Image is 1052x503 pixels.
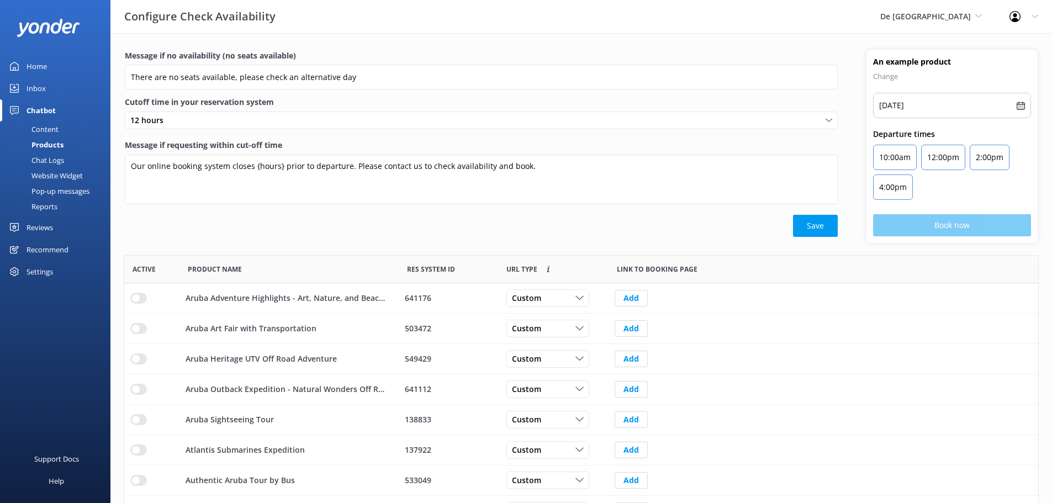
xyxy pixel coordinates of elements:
[512,292,548,304] span: Custom
[512,322,548,335] span: Custom
[506,264,537,274] span: Link to booking page
[7,121,110,137] a: Content
[879,99,904,112] p: [DATE]
[879,181,907,194] p: 4:00pm
[7,121,59,137] div: Content
[186,292,386,304] p: Aruba Adventure Highlights - Art, Nature, and Beaches
[7,137,110,152] a: Products
[125,155,838,204] textarea: Our online booking system closes {hours} prior to departure. Please contact us to check availabil...
[7,168,83,183] div: Website Widget
[873,128,1031,140] p: Departure times
[34,448,79,470] div: Support Docs
[405,414,492,426] div: 138833
[124,465,1038,496] div: row
[873,56,1031,67] h4: An example product
[405,353,492,365] div: 549429
[7,137,64,152] div: Products
[405,322,492,335] div: 503472
[7,183,89,199] div: Pop-up messages
[27,239,68,261] div: Recommend
[976,151,1003,164] p: 2:00pm
[615,411,648,428] button: Add
[615,320,648,337] button: Add
[880,11,971,22] span: De [GEOGRAPHIC_DATA]
[512,414,548,426] span: Custom
[7,152,64,168] div: Chat Logs
[186,474,295,486] p: Authentic Aruba Tour by Bus
[615,472,648,489] button: Add
[405,444,492,456] div: 137922
[130,114,170,126] span: 12 hours
[186,353,337,365] p: Aruba Heritage UTV Off Road Adventure
[186,322,316,335] p: Aruba Art Fair with Transportation
[125,50,838,62] label: Message if no availability (no seats available)
[124,314,1038,344] div: row
[27,216,53,239] div: Reviews
[615,290,648,306] button: Add
[512,474,548,486] span: Custom
[17,19,80,37] img: yonder-white-logo.png
[512,444,548,456] span: Custom
[927,151,959,164] p: 12:00pm
[405,474,492,486] div: 533049
[27,77,46,99] div: Inbox
[124,344,1038,374] div: row
[125,65,838,89] input: Enter a message
[407,264,455,274] span: Res System ID
[188,264,242,274] span: Product Name
[7,199,110,214] a: Reports
[186,383,386,395] p: Aruba Outback Expedition - Natural Wonders Off Road Adventure
[615,381,648,398] button: Add
[405,383,492,395] div: 641112
[125,139,838,151] label: Message if requesting within cut-off time
[615,351,648,367] button: Add
[124,8,276,25] h3: Configure Check Availability
[7,152,110,168] a: Chat Logs
[793,215,838,237] button: Save
[186,414,274,426] p: Aruba Sightseeing Tour
[7,168,110,183] a: Website Widget
[124,435,1038,465] div: row
[879,151,911,164] p: 10:00am
[27,55,47,77] div: Home
[49,470,64,492] div: Help
[27,261,53,283] div: Settings
[615,442,648,458] button: Add
[124,283,1038,314] div: row
[125,96,838,108] label: Cutoff time in your reservation system
[7,183,110,199] a: Pop-up messages
[124,374,1038,405] div: row
[405,292,492,304] div: 641176
[873,70,1031,83] p: Change
[7,199,57,214] div: Reports
[27,99,56,121] div: Chatbot
[512,353,548,365] span: Custom
[124,405,1038,435] div: row
[512,383,548,395] span: Custom
[133,264,156,274] span: Active
[617,264,697,274] span: Link to booking page
[186,444,305,456] p: Atlantis Submarines Expedition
